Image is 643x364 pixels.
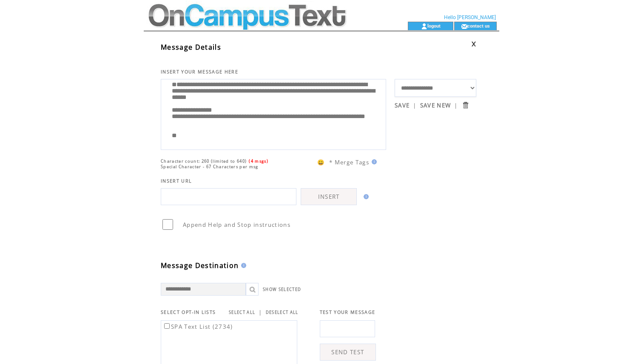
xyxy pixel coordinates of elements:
[249,158,268,164] span: (4 msgs)
[421,23,427,30] img: account_icon.gif
[329,158,369,166] span: * Merge Tags
[239,263,246,268] img: help.gif
[161,69,238,75] span: INSERT YOUR MESSAGE HERE
[454,102,458,109] span: |
[266,310,299,315] a: DESELECT ALL
[369,159,377,164] img: help.gif
[467,23,490,28] a: contact us
[395,102,410,109] a: SAVE
[263,287,301,292] a: SHOW SELECTED
[162,323,233,330] label: SPA Text List (2734)
[161,178,192,184] span: INSERT URL
[461,23,467,30] img: contact_us_icon.gif
[183,221,290,229] span: Append Help and Stop instructions
[317,158,325,166] span: 😀
[320,309,376,315] span: TEST YOUR MESSAGE
[164,323,170,329] input: SPA Text List (2734)
[320,344,376,361] a: SEND TEST
[427,23,441,28] a: logout
[161,164,259,169] span: Special Character - 67 Characters per msg
[413,102,416,109] span: |
[259,308,262,316] span: |
[229,310,255,315] a: SELECT ALL
[161,42,221,52] span: Message Details
[301,188,357,205] a: INSERT
[461,101,469,109] input: Submit
[420,102,451,109] a: SAVE NEW
[161,261,239,270] span: Message Destination
[161,309,216,315] span: SELECT OPT-IN LISTS
[361,194,369,199] img: help.gif
[444,14,496,20] span: Hello [PERSON_NAME]
[161,158,247,164] span: Character count: 260 (limited to 640)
